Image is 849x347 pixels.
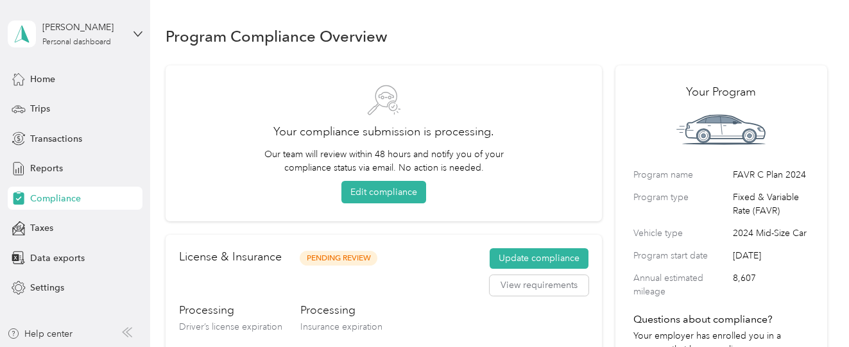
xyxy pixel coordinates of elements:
span: Pending Review [300,251,377,266]
span: Settings [30,281,64,294]
span: Transactions [30,132,82,146]
h3: Processing [179,302,282,318]
button: Help center [7,327,73,341]
button: View requirements [490,275,588,296]
h2: License & Insurance [179,248,282,266]
iframe: Everlance-gr Chat Button Frame [777,275,849,347]
label: Vehicle type [633,226,728,240]
span: Insurance expiration [300,321,382,332]
label: Annual estimated mileage [633,271,728,298]
div: [PERSON_NAME] [42,21,123,34]
span: Driver’s license expiration [179,321,282,332]
label: Program type [633,190,728,217]
span: 8,607 [733,271,809,298]
span: Trips [30,102,50,115]
span: Compliance [30,192,81,205]
span: Reports [30,162,63,175]
h1: Program Compliance Overview [166,30,388,43]
h4: Questions about compliance? [633,312,809,327]
span: Fixed & Variable Rate (FAVR) [733,190,809,217]
span: Taxes [30,221,53,235]
div: Personal dashboard [42,38,111,46]
label: Program start date [633,249,728,262]
h2: Your compliance submission is processing. [184,123,584,140]
button: Update compliance [490,248,588,269]
p: Our team will review within 48 hours and notify you of your compliance status via email. No actio... [258,148,510,174]
span: Data exports [30,251,85,265]
button: Edit compliance [341,181,426,203]
span: Home [30,72,55,86]
span: 2024 Mid-Size Car [733,226,809,240]
h3: Processing [300,302,382,318]
span: FAVR C Plan 2024 [733,168,809,182]
label: Program name [633,168,728,182]
h2: Your Program [633,83,809,101]
span: [DATE] [733,249,809,262]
